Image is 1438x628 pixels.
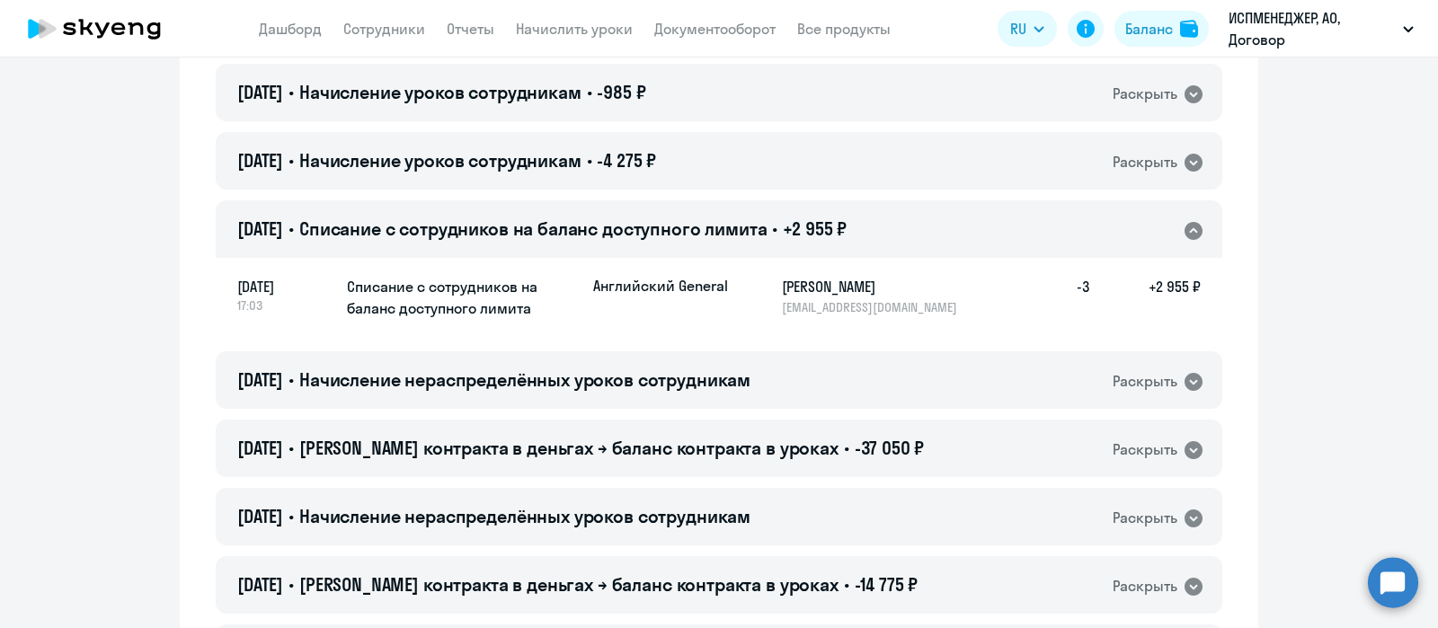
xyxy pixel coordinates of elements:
a: Все продукты [797,20,891,38]
span: [DATE] [237,217,283,240]
span: • [587,81,592,103]
button: ИСПМЕНЕДЖЕР, АО, Договор [1220,7,1423,50]
span: • [772,217,777,240]
span: [DATE] [237,81,283,103]
button: RU [998,11,1057,47]
span: -985 ₽ [597,81,645,103]
div: Раскрыть [1113,575,1177,597]
h5: +2 955 ₽ [1089,276,1201,315]
a: Сотрудники [343,20,425,38]
span: Начисление уроков сотрудникам [299,149,581,172]
button: Балансbalance [1114,11,1209,47]
div: Раскрыть [1113,151,1177,173]
span: • [288,149,294,172]
a: Отчеты [447,20,494,38]
span: • [844,573,849,596]
a: Дашборд [259,20,322,38]
span: +2 955 ₽ [783,217,847,240]
span: [PERSON_NAME] контракта в деньгах → баланс контракта в уроках [299,573,839,596]
span: 17:03 [237,297,333,314]
span: • [587,149,592,172]
span: • [288,437,294,459]
div: Раскрыть [1113,438,1177,461]
span: • [844,437,849,459]
span: Списание с сотрудников на баланс доступного лимита [299,217,768,240]
div: Раскрыть [1113,83,1177,105]
span: • [288,573,294,596]
h5: [PERSON_NAME] [782,276,967,297]
span: -4 275 ₽ [597,149,656,172]
span: Начисление нераспределённых уроков сотрудникам [299,505,750,527]
p: ИСПМЕНЕДЖЕР, АО, Договор [1229,7,1396,50]
span: [DATE] [237,368,283,391]
h5: Списание с сотрудников на баланс доступного лимита [347,276,579,319]
span: Начисление нераспределённых уроков сотрудникам [299,368,750,391]
span: Начисление уроков сотрудникам [299,81,581,103]
span: • [288,81,294,103]
span: [DATE] [237,573,283,596]
img: balance [1180,20,1198,38]
div: Раскрыть [1113,507,1177,529]
span: [DATE] [237,505,283,527]
a: Документооборот [654,20,776,38]
span: -37 050 ₽ [855,437,925,459]
span: [PERSON_NAME] контракта в деньгах → баланс контракта в уроках [299,437,839,459]
span: • [288,505,294,527]
span: [DATE] [237,437,283,459]
p: [EMAIL_ADDRESS][DOMAIN_NAME] [782,299,967,315]
span: [DATE] [237,276,333,297]
span: RU [1010,18,1026,40]
span: • [288,368,294,391]
span: • [288,217,294,240]
div: Баланс [1125,18,1173,40]
div: Раскрыть [1113,370,1177,393]
a: Начислить уроки [516,20,633,38]
span: [DATE] [237,149,283,172]
h5: -3 [1032,276,1089,315]
span: -14 775 ₽ [855,573,919,596]
p: Английский General [593,276,728,296]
